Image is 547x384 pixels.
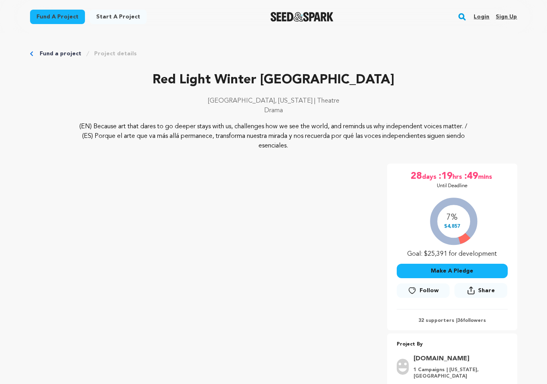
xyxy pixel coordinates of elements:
[411,170,422,183] span: 28
[452,170,464,183] span: hrs
[478,170,494,183] span: mins
[40,50,81,58] a: Fund a project
[397,359,409,375] img: user.png
[30,96,517,106] p: [GEOGRAPHIC_DATA], [US_STATE] | Theatre
[454,283,507,301] span: Share
[30,50,517,58] div: Breadcrumb
[414,367,503,380] p: 1 Campaigns | [US_STATE], [GEOGRAPHIC_DATA]
[438,170,452,183] span: :19
[397,317,508,324] p: 32 supporters | followers
[270,12,333,22] img: Seed&Spark Logo Dark Mode
[422,170,438,183] span: days
[437,183,468,189] p: Until Deadline
[270,12,333,22] a: Seed&Spark Homepage
[478,287,495,295] span: Share
[30,10,85,24] a: Fund a project
[397,264,508,278] button: Make A Pledge
[397,340,508,349] p: Project By
[414,354,503,364] a: Goto Hrproductions.Studio profile
[454,283,507,298] button: Share
[420,287,439,295] span: Follow
[90,10,147,24] a: Start a project
[30,106,517,115] p: Drama
[94,50,137,58] a: Project details
[79,122,468,151] p: (EN) Because art that dares to go deeper stays with us, challenges how we see the world, and remi...
[397,283,450,298] a: Follow
[496,10,517,23] a: Sign up
[30,71,517,90] p: Red Light Winter [GEOGRAPHIC_DATA]
[464,170,478,183] span: :49
[457,318,463,323] span: 36
[474,10,489,23] a: Login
